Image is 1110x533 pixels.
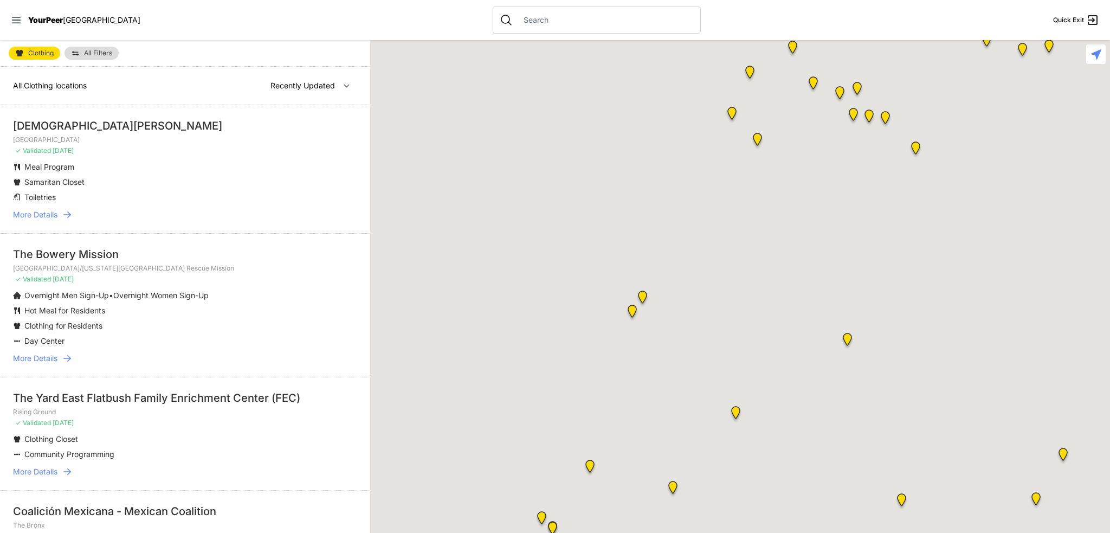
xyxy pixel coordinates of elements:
[24,162,74,171] span: Meal Program
[751,133,764,150] div: The Cathedral Church of St. John the Divine
[63,15,140,24] span: [GEOGRAPHIC_DATA]
[862,110,876,127] div: Manhattan
[28,50,54,56] span: Clothing
[1042,40,1056,57] div: The Bronx Pride Center
[850,82,864,99] div: Manhattan
[28,15,63,24] span: YourPeer
[9,47,60,60] a: Clothing
[24,306,105,315] span: Hot Meal for Residents
[980,34,993,51] div: Harm Reduction Center
[13,209,57,220] span: More Details
[729,406,743,423] div: Manhattan
[535,511,548,529] div: New York
[833,86,847,104] div: Uptown/Harlem DYCD Youth Drop-in Center
[64,47,119,60] a: All Filters
[13,408,357,416] p: Rising Ground
[53,146,74,155] span: [DATE]
[1053,14,1099,27] a: Quick Exit
[24,291,109,300] span: Overnight Men Sign-Up
[24,336,64,345] span: Day Center
[28,17,140,23] a: YourPeer[GEOGRAPHIC_DATA]
[13,466,57,477] span: More Details
[15,275,51,283] span: ✓ Validated
[24,434,78,444] span: Clothing Closet
[113,291,209,300] span: Overnight Women Sign-Up
[13,247,357,262] div: The Bowery Mission
[13,353,57,364] span: More Details
[636,291,649,308] div: Pathways Adult Drop-In Program
[806,76,820,94] div: The PILLARS – Holistic Recovery Support
[13,81,87,90] span: All Clothing locations
[895,493,908,511] div: Fancy Thrift Shop
[725,107,739,124] div: Ford Hall
[53,419,74,427] span: [DATE]
[13,504,357,519] div: Coalición Mexicana - Mexican Coalition
[583,460,597,477] div: 9th Avenue Drop-in Center
[109,291,113,300] span: •
[13,118,357,133] div: [DEMOGRAPHIC_DATA][PERSON_NAME]
[879,111,892,129] div: East Harlem
[24,449,114,459] span: Community Programming
[24,177,85,187] span: Samaritan Closet
[909,142,922,159] div: Main Location
[15,419,51,427] span: ✓ Validated
[13,521,357,530] p: The Bronx
[13,466,357,477] a: More Details
[24,192,56,202] span: Toiletries
[743,66,757,83] div: Manhattan
[13,136,357,144] p: [GEOGRAPHIC_DATA]
[13,390,357,406] div: The Yard East Flatbush Family Enrichment Center (FEC)
[84,50,112,56] span: All Filters
[841,333,854,350] div: Avenue Church
[53,275,74,283] span: [DATE]
[13,264,357,273] p: [GEOGRAPHIC_DATA]/[US_STATE][GEOGRAPHIC_DATA] Rescue Mission
[1053,16,1084,24] span: Quick Exit
[24,321,102,330] span: Clothing for Residents
[13,209,357,220] a: More Details
[15,146,51,155] span: ✓ Validated
[517,15,694,25] input: Search
[13,353,357,364] a: More Details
